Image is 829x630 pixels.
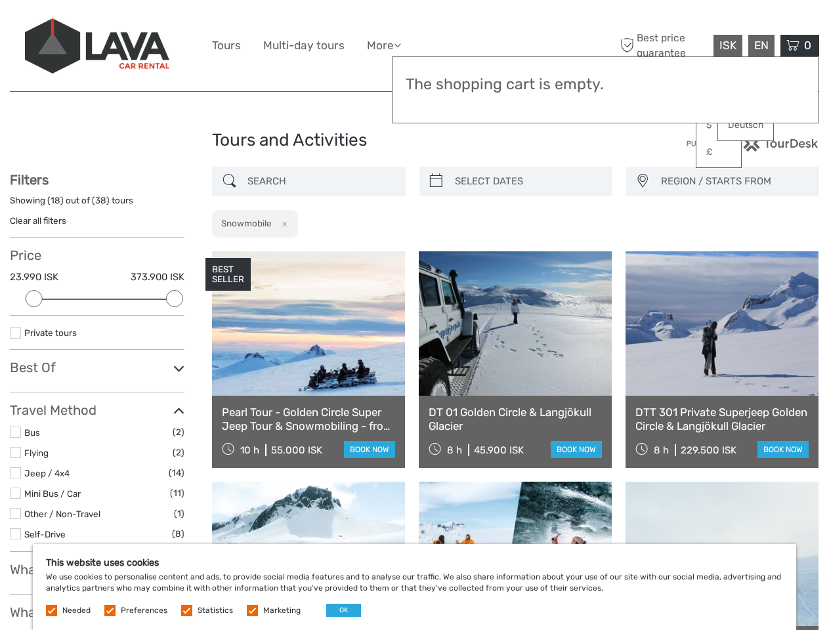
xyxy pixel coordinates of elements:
[10,172,49,188] strong: Filters
[151,20,167,36] button: Open LiveChat chat widget
[170,486,184,501] span: (11)
[10,270,58,284] label: 23.990 ISK
[696,114,741,137] a: $
[222,406,395,432] a: Pearl Tour - Golden Circle Super Jeep Tour & Snowmobiling - from [GEOGRAPHIC_DATA]
[344,441,395,458] a: book now
[95,194,106,207] label: 38
[205,258,251,291] div: BEST SELLER
[62,605,91,616] label: Needed
[802,39,813,52] span: 0
[10,604,184,620] h3: What do you want to do?
[447,444,462,456] span: 8 h
[24,529,66,539] a: Self-Drive
[173,445,184,460] span: (2)
[655,171,813,192] button: REGION / STARTS FROM
[263,36,345,55] a: Multi-day tours
[198,605,233,616] label: Statistics
[718,114,773,137] a: Deutsch
[719,39,736,52] span: ISK
[748,35,775,56] div: EN
[242,170,398,193] input: SEARCH
[174,506,184,521] span: (1)
[212,36,241,55] a: Tours
[51,194,60,207] label: 18
[474,444,524,456] div: 45.900 ISK
[121,605,167,616] label: Preferences
[24,427,40,438] a: Bus
[429,406,602,432] a: DT 01 Golden Circle & Langjökull Glacier
[686,135,819,152] img: PurchaseViaTourDesk.png
[24,327,77,338] a: Private tours
[696,140,741,164] a: £
[10,247,184,263] h3: Price
[221,218,272,228] h2: Snowmobile
[212,130,617,151] h1: Tours and Activities
[681,444,736,456] div: 229.500 ISK
[450,170,606,193] input: SELECT DATES
[10,360,184,375] h3: Best Of
[10,402,184,418] h3: Travel Method
[172,526,184,541] span: (8)
[240,444,259,456] span: 10 h
[654,444,669,456] span: 8 h
[33,544,796,630] div: We use cookies to personalise content and ads, to provide social media features and to analyse ou...
[10,562,184,577] h3: What do you want to see?
[263,605,301,616] label: Marketing
[271,444,322,456] div: 55.000 ISK
[10,194,184,215] div: Showing ( ) out of ( ) tours
[25,18,169,73] img: 523-13fdf7b0-e410-4b32-8dc9-7907fc8d33f7_logo_big.jpg
[169,465,184,480] span: (14)
[635,406,809,432] a: DTT 301 Private Superjeep Golden Circle & Langjökull Glacier
[24,509,100,519] a: Other / Non-Travel
[18,23,148,33] p: We're away right now. Please check back later!
[24,488,81,499] a: Mini Bus / Car
[46,557,783,568] h5: This website uses cookies
[617,31,710,60] span: Best price guarantee
[131,270,184,284] label: 373.900 ISK
[24,448,49,458] a: Flying
[326,604,361,617] button: OK
[173,425,184,440] span: (2)
[24,468,70,478] a: Jeep / 4x4
[551,441,602,458] a: book now
[274,217,291,230] button: x
[757,441,809,458] a: book now
[406,75,805,94] h3: The shopping cart is empty.
[10,215,66,226] a: Clear all filters
[367,36,401,55] a: More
